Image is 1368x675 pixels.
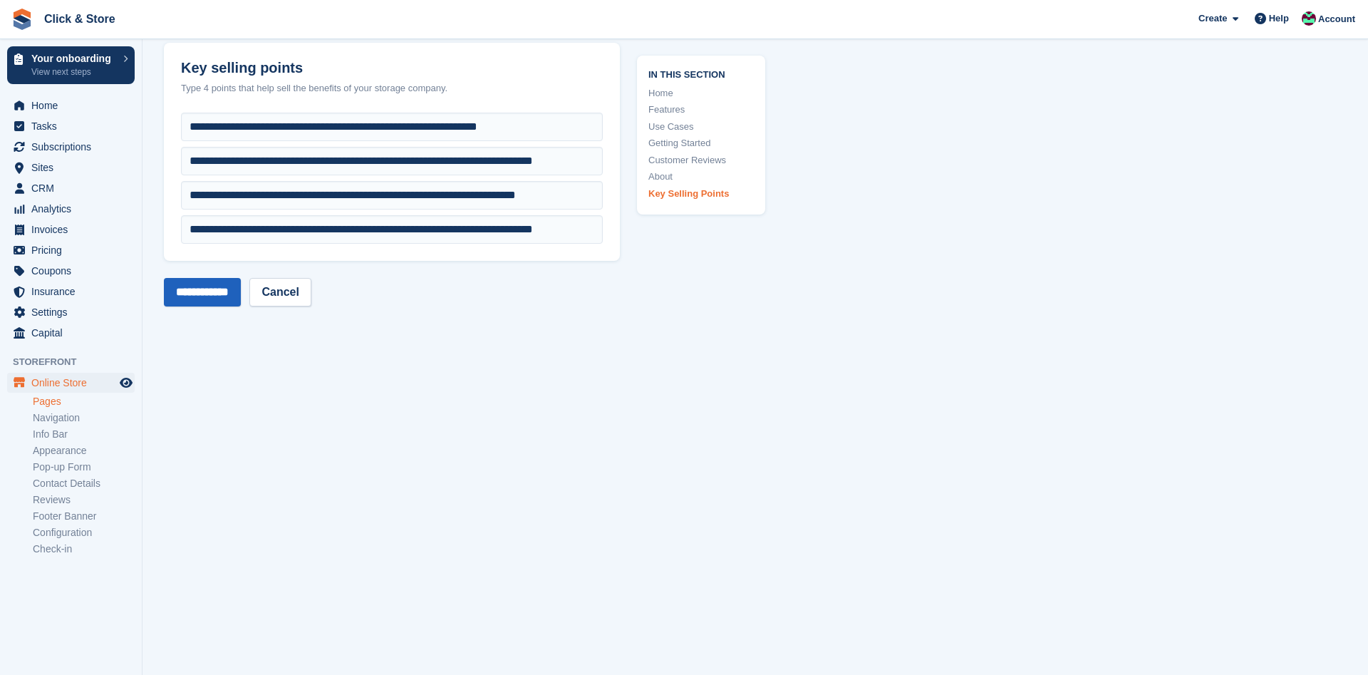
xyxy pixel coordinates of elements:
a: Pop-up Form [33,460,135,474]
span: CRM [31,178,117,198]
a: Features [648,103,754,117]
a: menu [7,199,135,219]
span: Create [1198,11,1227,26]
span: Account [1318,12,1355,26]
a: Configuration [33,526,135,540]
a: Customer Reviews [648,153,754,168]
span: Help [1269,11,1289,26]
a: Getting Started [648,136,754,150]
a: menu [7,240,135,260]
img: stora-icon-8386f47178a22dfd0bd8f6a31ec36ba5ce8667c1dd55bd0f319d3a0aa187defe.svg [11,9,33,30]
a: Cancel [249,278,311,306]
a: Click & Store [38,7,121,31]
span: Tasks [31,116,117,136]
span: Storefront [13,355,142,369]
span: Analytics [31,199,117,219]
span: Pricing [31,240,117,260]
h2: Key selling points [181,60,603,76]
a: Reviews [33,493,135,507]
a: menu [7,261,135,281]
a: menu [7,282,135,302]
img: Kye Daniel [1302,11,1316,26]
p: Your onboarding [31,53,116,63]
a: menu [7,323,135,343]
span: Subscriptions [31,137,117,157]
span: Insurance [31,282,117,302]
span: Home [31,96,117,115]
span: Sites [31,158,117,177]
a: menu [7,137,135,157]
a: Preview store [118,374,135,391]
a: Footer Banner [33,510,135,523]
a: Navigation [33,411,135,425]
span: Capital [31,323,117,343]
a: Home [648,86,754,101]
span: Coupons [31,261,117,281]
span: In this section [648,67,754,81]
span: Online Store [31,373,117,393]
a: menu [7,158,135,177]
span: Settings [31,302,117,322]
a: menu [7,373,135,393]
a: menu [7,96,135,115]
p: View next steps [31,66,116,78]
a: menu [7,302,135,322]
a: menu [7,116,135,136]
a: Appearance [33,444,135,458]
a: About [648,170,754,184]
a: Pages [33,395,135,408]
a: Check-in [33,542,135,556]
a: menu [7,178,135,198]
a: Info Bar [33,428,135,441]
span: Invoices [31,220,117,239]
div: Type 4 points that help sell the benefits of your storage company. [181,81,603,96]
a: Your onboarding View next steps [7,46,135,84]
a: menu [7,220,135,239]
a: Use Cases [648,120,754,134]
a: Key Selling Points [648,187,754,201]
a: Contact Details [33,477,135,490]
